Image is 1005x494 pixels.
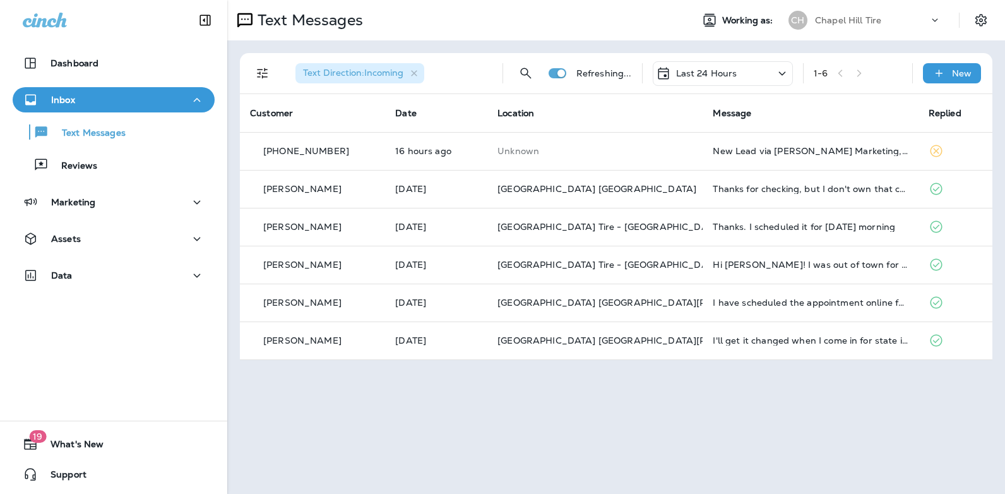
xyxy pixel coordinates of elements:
p: [PERSON_NAME] [263,298,342,308]
span: Message [713,107,751,119]
span: Replied [929,107,961,119]
p: [PHONE_NUMBER] [263,146,349,156]
p: [PERSON_NAME] [263,335,342,346]
span: [GEOGRAPHIC_DATA] Tire - [GEOGRAPHIC_DATA] [497,259,722,270]
button: Support [13,462,215,487]
p: This customer does not have a last location and the phone number they messaged is not assigned to... [497,146,693,156]
span: Support [38,469,86,485]
button: Data [13,263,215,288]
button: Inbox [13,87,215,112]
p: [PERSON_NAME] [263,222,342,232]
span: Date [395,107,417,119]
p: Inbox [51,95,75,105]
div: I'll get it changed when I come in for state inspection in early October after I receive my tags ... [713,335,908,346]
p: Reviews [49,160,97,172]
span: 19 [29,430,46,443]
span: [GEOGRAPHIC_DATA] [GEOGRAPHIC_DATA][PERSON_NAME] [497,297,775,308]
div: Thanks for checking, but I don't own that car anymore. [713,184,908,194]
button: Settings [970,9,992,32]
button: Marketing [13,190,215,215]
p: Dashboard [51,58,98,68]
button: 19What's New [13,431,215,457]
div: Thanks. I scheduled it for Wednesday morning [713,222,908,232]
button: Search Messages [513,61,538,86]
span: Customer [250,107,293,119]
span: [GEOGRAPHIC_DATA] [GEOGRAPHIC_DATA] [497,183,696,195]
button: Text Messages [13,119,215,145]
p: Data [51,270,73,280]
p: Text Messages [49,128,126,140]
button: Collapse Sidebar [187,8,223,33]
div: CH [788,11,807,30]
div: Text Direction:Incoming [295,63,424,83]
div: I have scheduled the appointment online for September 26 8 am at the Cole Park location. [713,298,908,308]
button: Filters [250,61,275,86]
p: [PERSON_NAME] [263,260,342,270]
div: 1 - 6 [814,68,828,78]
button: Reviews [13,152,215,178]
p: Chapel Hill Tire [815,15,881,25]
p: Sep 15, 2025 10:46 AM [395,335,477,346]
div: Hi Chris! I was out of town for a couple of weeks so my miles are down. According to the oil chan... [713,260,908,270]
p: Text Messages [253,11,363,30]
p: Sep 15, 2025 12:15 PM [395,260,477,270]
p: Sep 15, 2025 08:37 PM [395,146,477,156]
p: New [952,68,972,78]
span: Working as: [722,15,776,26]
p: Last 24 Hours [676,68,737,78]
span: Location [497,107,534,119]
p: Marketing [51,197,95,207]
p: Sep 15, 2025 12:33 PM [395,184,477,194]
span: What's New [38,439,104,454]
button: Dashboard [13,51,215,76]
p: Assets [51,234,81,244]
p: [PERSON_NAME] [263,184,342,194]
span: [GEOGRAPHIC_DATA] [GEOGRAPHIC_DATA][PERSON_NAME] [497,335,775,346]
p: Sep 15, 2025 11:32 AM [395,298,477,308]
span: [GEOGRAPHIC_DATA] Tire - [GEOGRAPHIC_DATA]. [497,221,725,232]
button: Assets [13,226,215,251]
span: Text Direction : Incoming [303,67,403,78]
div: New Lead via Merrick Marketing, Customer Name: Greg V., Contact info: 9196754018, Job Info: NEED ... [713,146,908,156]
p: Refreshing... [576,68,632,78]
p: Sep 15, 2025 12:20 PM [395,222,477,232]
